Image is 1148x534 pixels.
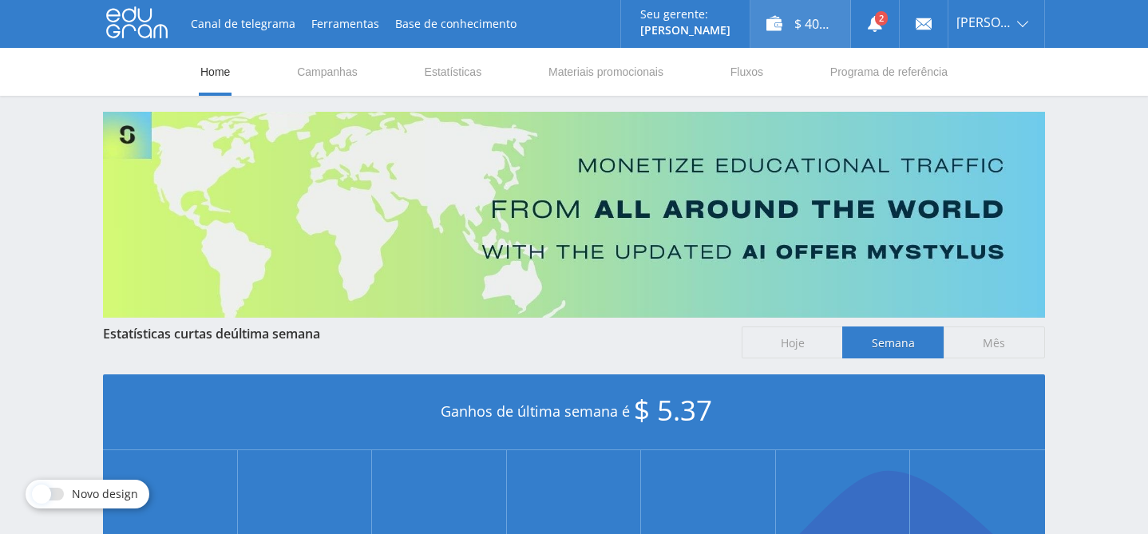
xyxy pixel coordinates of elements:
[842,326,944,358] span: Semana
[103,326,726,341] div: Estatísticas curtas de
[634,391,712,429] span: $ 5.37
[729,48,765,96] a: Fluxos
[72,488,138,500] span: Novo design
[231,325,320,342] span: última semana
[829,48,949,96] a: Programa de referência
[742,326,843,358] span: Hoje
[547,48,665,96] a: Materiais promocionais
[295,48,359,96] a: Campanhas
[944,326,1045,358] span: Mês
[103,374,1045,450] div: Ganhos de última semana é
[956,16,1012,29] span: [PERSON_NAME].moretti86
[640,8,730,21] p: Seu gerente:
[640,24,730,37] p: [PERSON_NAME]
[423,48,484,96] a: Estatísticas
[103,112,1045,318] img: Banner
[199,48,232,96] a: Home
